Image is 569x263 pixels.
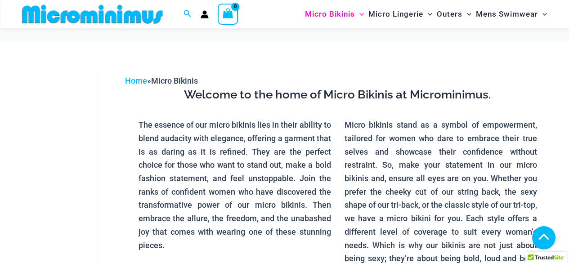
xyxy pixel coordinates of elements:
[305,3,355,26] span: Micro Bikinis
[151,76,198,85] span: Micro Bikinis
[355,3,364,26] span: Menu Toggle
[22,67,103,247] iframe: TrustedSite Certified
[18,4,166,24] img: MM SHOP LOGO FLAT
[303,3,366,26] a: Micro BikinisMenu ToggleMenu Toggle
[132,87,544,103] h3: Welcome to the home of Micro Bikinis at Microminimus.
[474,3,549,26] a: Mens SwimwearMenu ToggleMenu Toggle
[201,10,209,18] a: Account icon link
[538,3,547,26] span: Menu Toggle
[423,3,432,26] span: Menu Toggle
[437,3,462,26] span: Outers
[218,4,238,24] a: View Shopping Cart, empty
[184,9,192,20] a: Search icon link
[368,3,423,26] span: Micro Lingerie
[125,76,198,85] span: »
[476,3,538,26] span: Mens Swimwear
[125,76,147,85] a: Home
[462,3,471,26] span: Menu Toggle
[139,118,331,252] p: The essence of our micro bikinis lies in their ability to blend audacity with elegance, offering ...
[301,1,551,27] nav: Site Navigation
[435,3,474,26] a: OutersMenu ToggleMenu Toggle
[366,3,435,26] a: Micro LingerieMenu ToggleMenu Toggle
